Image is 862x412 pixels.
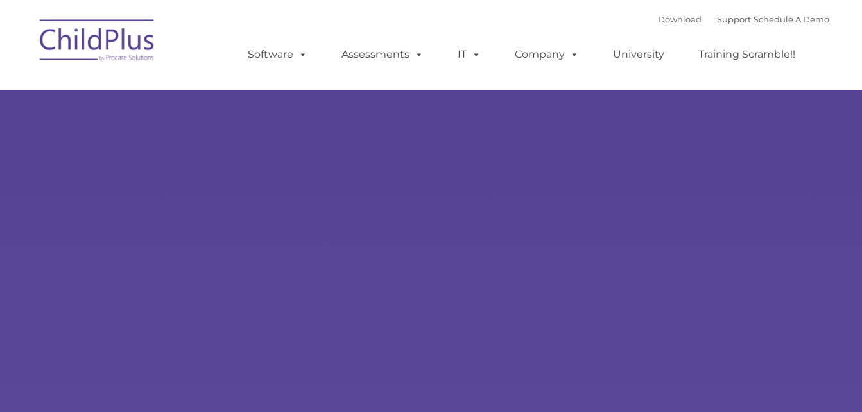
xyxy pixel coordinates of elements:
a: IT [445,42,494,67]
a: Schedule A Demo [754,14,829,24]
img: ChildPlus by Procare Solutions [33,10,162,74]
a: University [600,42,677,67]
a: Company [502,42,592,67]
a: Training Scramble!! [685,42,808,67]
a: Support [717,14,751,24]
a: Download [658,14,702,24]
a: Assessments [329,42,436,67]
a: Software [235,42,320,67]
font: | [658,14,829,24]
